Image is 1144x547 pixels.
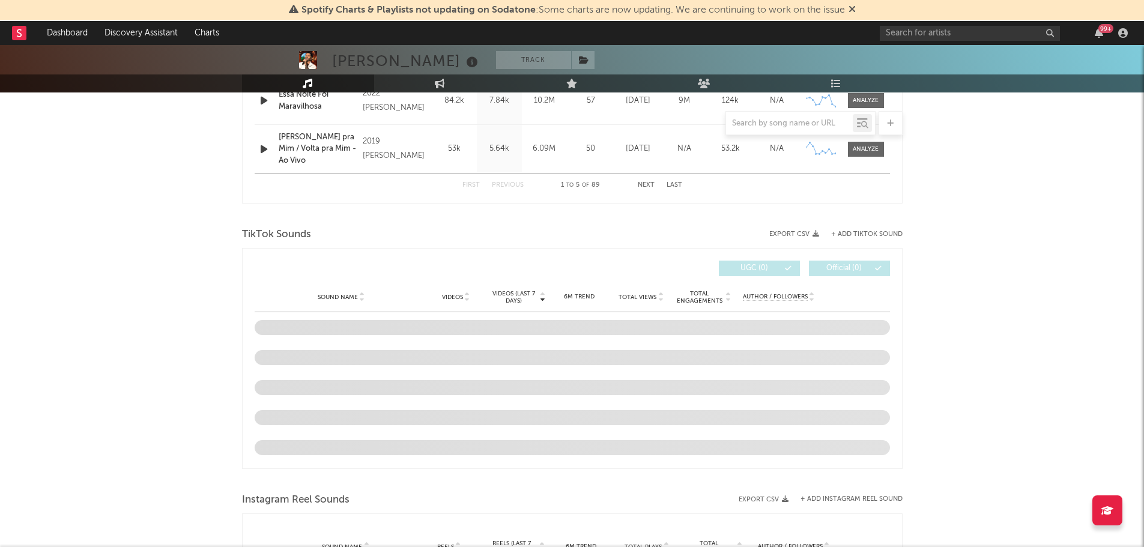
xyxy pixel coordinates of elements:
div: 5.64k [480,143,519,155]
button: Previous [492,182,524,189]
span: : Some charts are now updating. We are continuing to work on the issue [301,5,845,15]
span: Dismiss [849,5,856,15]
button: Next [638,182,655,189]
div: [PERSON_NAME] [332,51,481,71]
button: Track [496,51,571,69]
div: 53k [435,143,474,155]
input: Search for artists [880,26,1060,41]
span: Videos [442,294,463,301]
span: Total Views [619,294,656,301]
div: 57 [570,95,612,107]
div: [DATE] [618,95,658,107]
a: Dashboard [38,21,96,45]
div: N/A [757,95,797,107]
span: Instagram Reel Sounds [242,493,350,507]
button: + Add TikTok Sound [819,231,903,238]
button: Official(0) [809,261,890,276]
a: [PERSON_NAME] pra Mim / Volta pra Mim - Ao Vivo [279,131,357,167]
button: + Add TikTok Sound [831,231,903,238]
div: [DATE] [618,143,658,155]
div: 2022 [PERSON_NAME] [363,86,428,115]
div: 99 + [1098,24,1113,33]
div: 50 [570,143,612,155]
div: 124k [710,95,751,107]
span: Spotify Charts & Playlists not updating on Sodatone [301,5,536,15]
div: 9M [664,95,704,107]
button: Export CSV [739,496,788,503]
div: 7.84k [480,95,519,107]
span: of [582,183,589,188]
div: 2019 [PERSON_NAME] [363,134,428,163]
div: N/A [664,143,704,155]
button: Export CSV [769,231,819,238]
span: TikTok Sounds [242,228,311,242]
span: UGC ( 0 ) [727,265,782,272]
span: Official ( 0 ) [817,265,872,272]
div: 1 5 89 [548,178,614,193]
div: 6M Trend [551,292,607,301]
div: 6.09M [525,143,564,155]
div: + Add Instagram Reel Sound [788,496,903,503]
div: 53.2k [710,143,751,155]
button: 99+ [1095,28,1103,38]
a: Discovery Assistant [96,21,186,45]
span: to [566,183,574,188]
span: Videos (last 7 days) [489,290,538,304]
button: UGC(0) [719,261,800,276]
button: + Add Instagram Reel Sound [800,496,903,503]
span: Total Engagements [675,290,724,304]
input: Search by song name or URL [726,119,853,128]
button: Last [667,182,682,189]
span: Author / Followers [743,293,808,301]
div: N/A [757,143,797,155]
div: 10.2M [525,95,564,107]
button: First [462,182,480,189]
div: 84.2k [435,95,474,107]
a: Essa Noite Foi Maravilhosa [279,89,357,112]
a: Charts [186,21,228,45]
span: Sound Name [318,294,358,301]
